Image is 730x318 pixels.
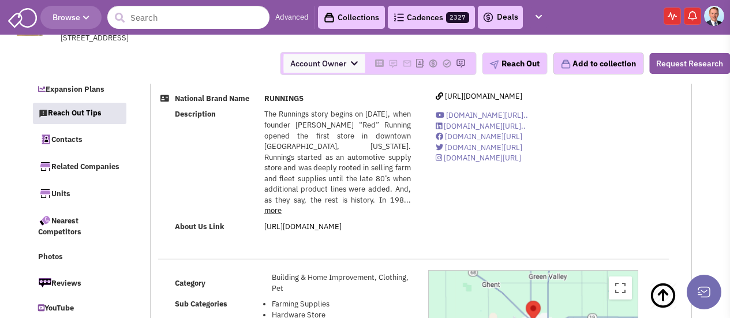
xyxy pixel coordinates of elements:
[442,59,451,68] img: Please add to your accounts
[482,10,518,24] a: Deals
[436,91,522,101] a: [URL][DOMAIN_NAME]
[489,60,499,69] img: plane.png
[428,59,437,68] img: Please add to your accounts
[560,59,571,69] img: icon-collection-lavender.png
[32,154,126,178] a: Related Companies
[264,222,342,231] a: [URL][DOMAIN_NAME]
[264,205,282,215] a: more
[445,132,522,141] span: [DOMAIN_NAME][URL]
[264,109,411,205] span: The Runnings story begins on [DATE], when founder [PERSON_NAME] “Red” Running opened the first st...
[175,278,205,288] b: Category
[446,110,528,120] span: [DOMAIN_NAME][URL]..
[394,13,404,21] img: Cadences_logo.png
[318,6,385,29] a: Collections
[388,59,398,68] img: Please add to your accounts
[388,6,475,29] a: Cadences2327
[482,10,494,24] img: icon-deals.svg
[275,12,309,23] a: Advanced
[402,59,411,68] img: Please add to your accounts
[32,271,126,295] a: Reviews
[107,6,269,29] input: Search
[609,276,632,300] button: Toggle fullscreen view
[175,299,227,309] b: Sub Categories
[324,12,335,23] img: icon-collection-lavender-black.svg
[32,79,126,101] a: Expansion Plans
[436,132,522,141] a: [DOMAIN_NAME][URL]
[445,143,522,152] span: [DOMAIN_NAME][URL]
[704,6,724,26] img: Bryan Wright
[40,6,102,29] button: Browse
[482,53,547,74] button: Reach Out
[446,12,469,23] span: 2327
[272,299,411,310] li: Farming Supplies
[175,93,249,103] b: National Brand Name
[264,93,304,103] b: RUNNINGS
[436,121,526,131] a: [DOMAIN_NAME][URL]..
[8,6,37,28] img: SmartAdmin
[283,54,365,73] span: Account Owner
[444,153,521,163] span: [DOMAIN_NAME][URL]
[33,103,126,125] a: Reach Out Tips
[53,12,89,23] span: Browse
[444,121,526,131] span: [DOMAIN_NAME][URL]..
[436,153,521,163] a: [DOMAIN_NAME][URL]
[436,110,528,120] a: [DOMAIN_NAME][URL]..
[553,53,643,74] button: Add to collection
[269,270,413,297] td: Building & Home Improvement, Clothing, Pet
[175,222,224,231] b: About Us Link
[175,109,216,119] b: Description
[456,59,465,68] img: Please add to your accounts
[436,143,522,152] a: [DOMAIN_NAME][URL]
[61,33,362,44] div: [STREET_ADDRESS]
[445,91,522,101] span: [URL][DOMAIN_NAME]
[649,53,730,74] button: Request Research
[32,246,126,268] a: Photos
[32,127,126,151] a: Contacts
[32,208,126,244] a: Nearest Competitors
[32,181,126,205] a: Units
